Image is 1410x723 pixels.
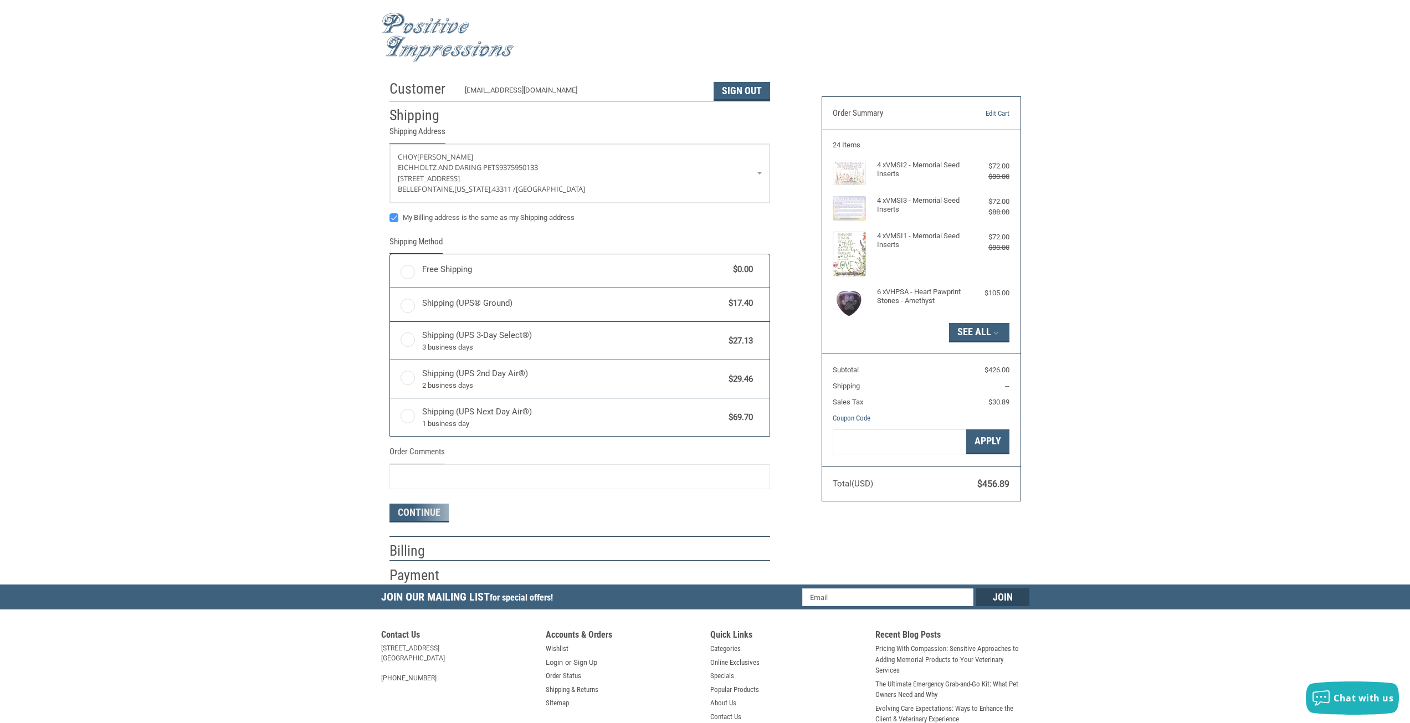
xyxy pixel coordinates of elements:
legend: Shipping Method [389,235,443,254]
div: $72.00 [965,196,1009,207]
a: Sign Up [573,657,597,668]
label: My Billing address is the same as my Shipping address [389,213,770,222]
h5: Quick Links [710,629,864,643]
a: Edit Cart [953,108,1009,119]
button: Chat with us [1306,681,1399,715]
h4: 4 x VMSI1 - Memorial Seed Inserts [877,232,963,250]
span: Shipping (UPS 3-Day Select®) [422,329,724,352]
a: Enter or select a different address [390,144,770,203]
h3: Order Summary [833,108,953,119]
a: About Us [710,698,736,709]
a: The Ultimate Emergency Grab-and-Go Kit: What Pet Owners Need and Why [875,679,1029,700]
span: Shipping [833,382,860,390]
div: $72.00 [965,161,1009,172]
span: Chat with us [1334,692,1393,704]
a: Popular Products [710,684,759,695]
span: $0.00 [728,263,753,276]
span: Sales Tax [833,398,863,406]
span: [PERSON_NAME] [417,152,473,162]
span: CHOY [398,152,417,162]
legend: Order Comments [389,445,445,464]
div: [EMAIL_ADDRESS][DOMAIN_NAME] [465,85,703,101]
span: for special offers! [490,592,553,603]
div: $88.00 [965,207,1009,218]
a: Coupon Code [833,414,870,422]
h5: Join Our Mailing List [381,584,558,613]
a: Categories [710,643,741,654]
h3: 24 Items [833,141,1009,150]
h5: Accounts & Orders [546,629,700,643]
span: Shipping (UPS 2nd Day Air®) [422,367,724,391]
button: Continue [389,504,449,522]
span: $30.89 [988,398,1009,406]
span: BELLEFONTAINE, [398,184,454,194]
h2: Payment [389,566,454,584]
a: Specials [710,670,734,681]
a: Order Status [546,670,581,681]
h4: 4 x VMSI2 - Memorial Seed Inserts [877,161,963,179]
input: Join [976,588,1029,606]
span: $426.00 [985,366,1009,374]
span: $29.46 [724,373,753,386]
span: $69.70 [724,411,753,424]
span: $17.40 [724,297,753,310]
span: Free Shipping [422,263,728,276]
span: [US_STATE], [454,184,492,194]
span: Shipping (UPS® Ground) [422,297,724,310]
span: 43311 / [492,184,516,194]
address: [STREET_ADDRESS] [GEOGRAPHIC_DATA] [PHONE_NUMBER] [381,643,535,683]
span: [GEOGRAPHIC_DATA] [516,184,585,194]
button: Sign Out [714,82,770,101]
a: Sitemap [546,698,569,709]
span: EICHHOLTZ AND DARING PETS [398,162,499,172]
h2: Shipping [389,106,454,125]
h2: Billing [389,542,454,560]
span: 1 business day [422,418,724,429]
h2: Customer [389,80,454,98]
a: Login [546,657,563,668]
h4: 4 x VMSI3 - Memorial Seed Inserts [877,196,963,214]
span: -- [1005,382,1009,390]
input: Email [802,588,973,606]
span: $27.13 [724,335,753,347]
div: $72.00 [965,232,1009,243]
div: $88.00 [965,242,1009,253]
a: Online Exclusives [710,657,760,668]
h5: Contact Us [381,629,535,643]
span: Subtotal [833,366,859,374]
img: Positive Impressions [381,13,514,62]
a: Shipping & Returns [546,684,598,695]
span: [STREET_ADDRESS] [398,173,460,183]
a: Pricing With Compassion: Sensitive Approaches to Adding Memorial Products to Your Veterinary Serv... [875,643,1029,676]
span: Shipping (UPS Next Day Air®) [422,406,724,429]
legend: Shipping Address [389,125,445,143]
h5: Recent Blog Posts [875,629,1029,643]
a: Wishlist [546,643,568,654]
button: See All [949,323,1009,342]
div: $88.00 [965,171,1009,182]
button: Apply [966,429,1009,454]
span: 2 business days [422,380,724,391]
h4: 6 x VHPSA - Heart Pawprint Stones - Amethyst [877,288,963,306]
div: $105.00 [965,288,1009,299]
span: or [558,657,578,668]
span: Total (USD) [833,479,873,489]
input: Gift Certificate or Coupon Code [833,429,966,454]
span: 3 business days [422,342,724,353]
a: Contact Us [710,711,741,722]
span: 9375950133 [499,162,538,172]
span: $456.89 [977,479,1009,489]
